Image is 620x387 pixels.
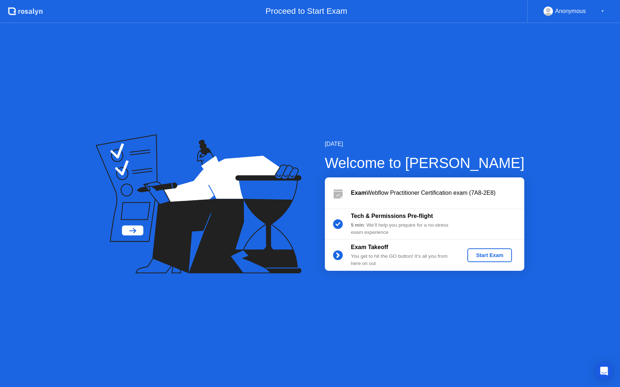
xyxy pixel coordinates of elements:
[555,7,586,16] div: Anonymous
[467,248,512,262] button: Start Exam
[351,244,388,250] b: Exam Takeoff
[351,222,455,236] div: : We’ll help you prepare for a no-stress exam experience
[325,140,525,148] div: [DATE]
[601,7,604,16] div: ▼
[470,252,509,258] div: Start Exam
[325,152,525,174] div: Welcome to [PERSON_NAME]
[595,362,613,380] div: Open Intercom Messenger
[351,222,364,228] b: 5 min
[351,213,433,219] b: Tech & Permissions Pre-flight
[351,253,455,268] div: You get to hit the GO button! It’s all you from here on out
[351,190,367,196] b: Exam
[351,189,524,197] div: Webflow Practitioner Certification exam (7A8-2E8)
